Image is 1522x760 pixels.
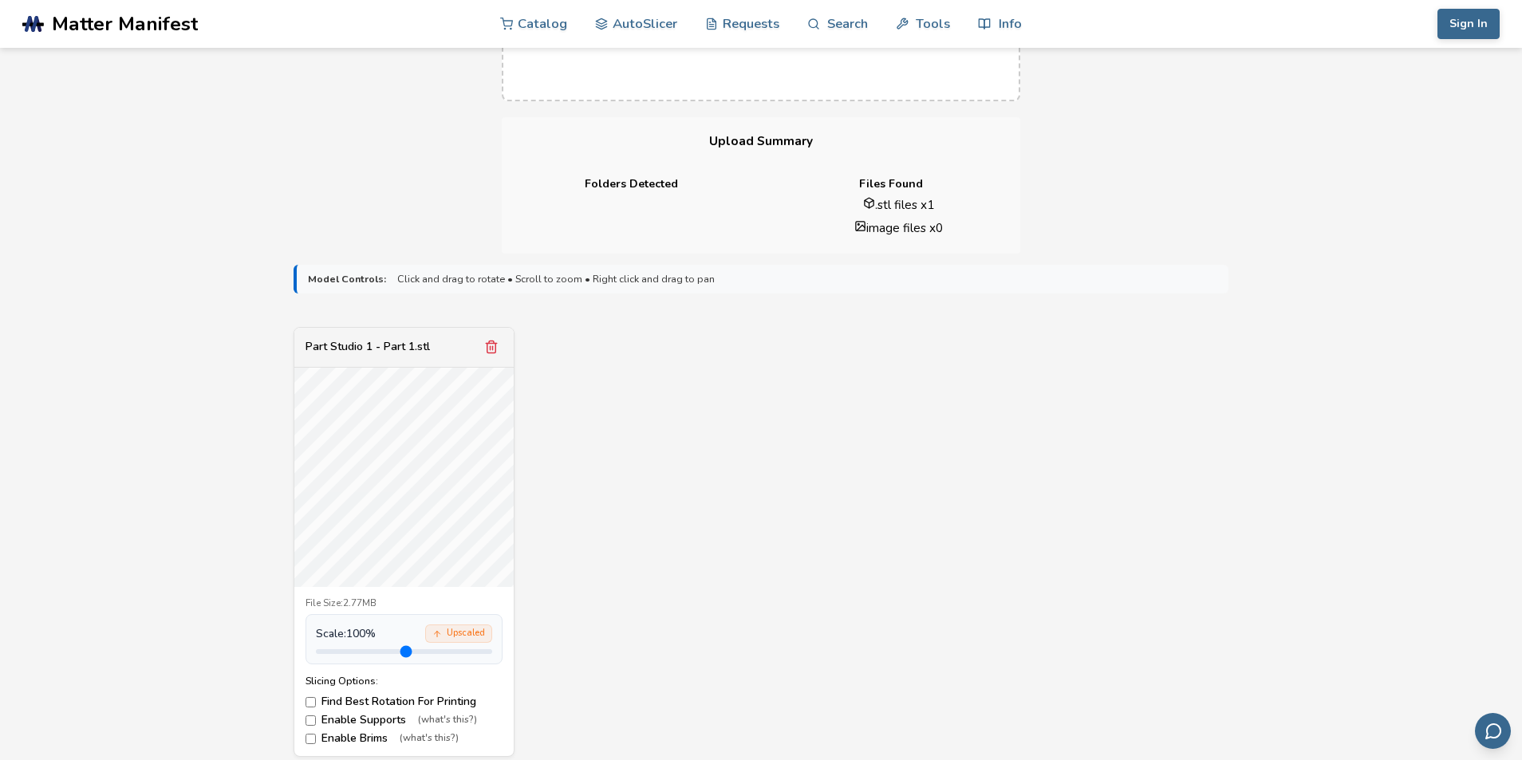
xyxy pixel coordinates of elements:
li: .stl files x 1 [788,196,1009,213]
input: Find Best Rotation For Printing [306,697,316,707]
input: Enable Supports(what's this?) [306,715,316,726]
input: Enable Brims(what's this?) [306,734,316,744]
span: Matter Manifest [52,13,198,35]
span: Scale: 100 % [316,628,376,640]
button: Sign In [1437,9,1500,39]
button: Remove model [480,336,503,358]
span: (what's this?) [418,715,477,726]
label: Enable Supports [306,714,503,727]
span: Click and drag to rotate • Scroll to zoom • Right click and drag to pan [397,274,715,285]
div: File Size: 2.77MB [306,598,503,609]
button: Send feedback via email [1475,713,1511,749]
div: Slicing Options: [306,675,503,687]
h4: Folders Detected [513,178,750,191]
div: Part Studio 1 - Part 1.stl [306,341,430,353]
h4: Files Found [772,178,1009,191]
span: (what's this?) [400,733,459,744]
h3: Upload Summary [502,117,1020,166]
label: Find Best Rotation For Printing [306,695,503,708]
label: Enable Brims [306,732,503,745]
div: Upscaled [425,624,492,643]
strong: Model Controls: [308,274,386,285]
li: image files x 0 [788,219,1009,236]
